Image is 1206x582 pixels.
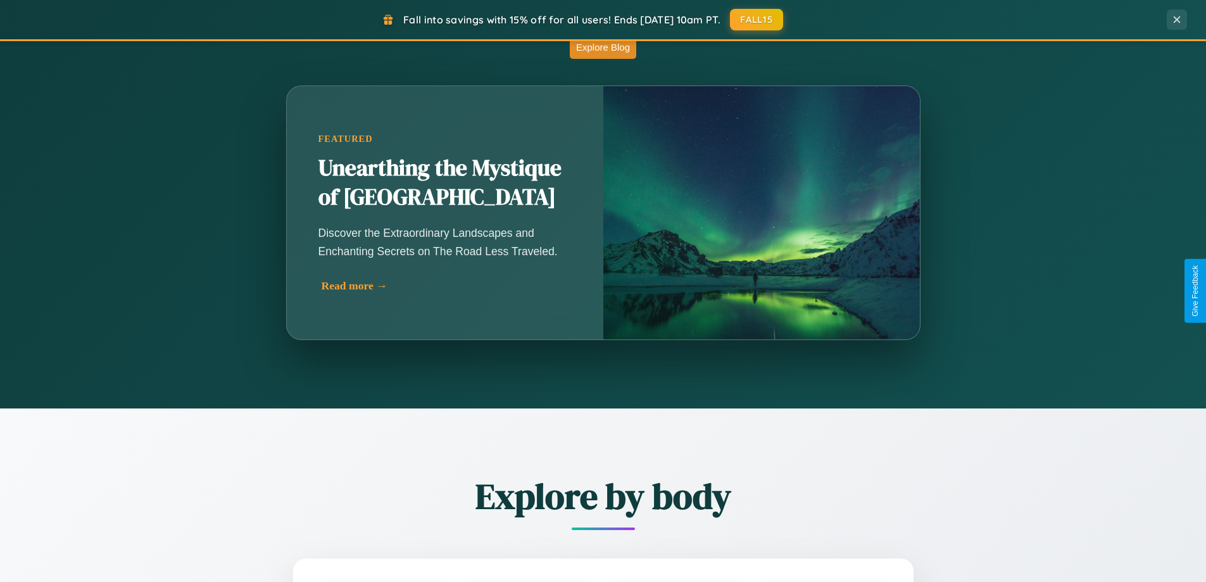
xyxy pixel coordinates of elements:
[1191,265,1200,317] div: Give Feedback
[318,224,572,260] p: Discover the Extraordinary Landscapes and Enchanting Secrets on The Road Less Traveled.
[730,9,783,30] button: FALL15
[403,13,720,26] span: Fall into savings with 15% off for all users! Ends [DATE] 10am PT.
[318,154,572,212] h2: Unearthing the Mystique of [GEOGRAPHIC_DATA]
[223,472,983,521] h2: Explore by body
[322,279,575,293] div: Read more →
[318,134,572,144] div: Featured
[570,35,636,59] button: Explore Blog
